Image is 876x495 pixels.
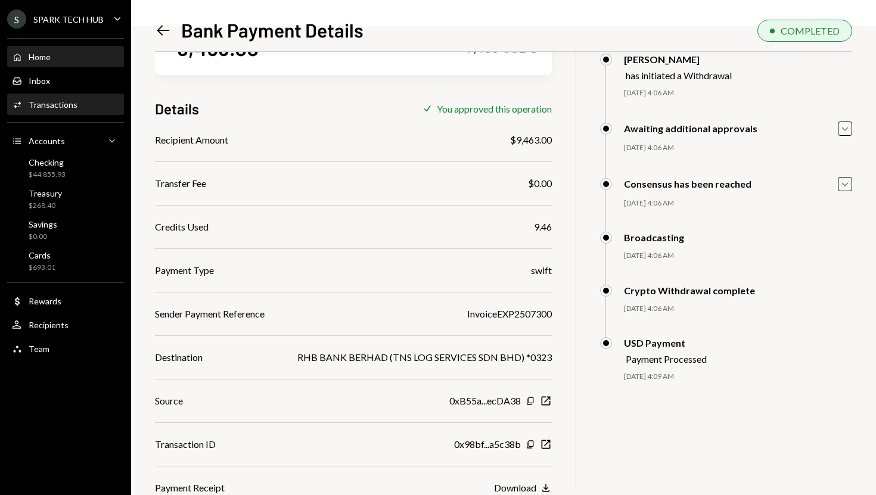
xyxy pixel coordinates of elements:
[181,18,364,42] h1: Bank Payment Details
[494,482,536,493] div: Download
[155,133,228,147] div: Recipient Amount
[29,188,62,198] div: Treasury
[624,232,684,243] div: Broadcasting
[155,99,199,119] h3: Details
[155,263,214,278] div: Payment Type
[29,201,62,211] div: $268.40
[624,337,707,348] div: USD Payment
[624,178,751,189] div: Consensus has been reached
[510,133,552,147] div: $9,463.00
[155,307,265,321] div: Sender Payment Reference
[29,99,77,110] div: Transactions
[7,94,124,115] a: Transactions
[626,70,732,81] div: has initiated a Withdrawal
[7,338,124,359] a: Team
[29,219,57,229] div: Savings
[7,290,124,312] a: Rewards
[29,250,55,260] div: Cards
[29,232,57,242] div: $0.00
[531,263,552,278] div: swift
[528,176,552,191] div: $0.00
[29,52,51,62] div: Home
[155,437,216,452] div: Transaction ID
[29,157,66,167] div: Checking
[626,353,707,365] div: Payment Processed
[7,10,26,29] div: S
[29,136,65,146] div: Accounts
[7,70,124,91] a: Inbox
[155,176,206,191] div: Transfer Fee
[155,481,225,495] div: Payment Receipt
[624,143,852,153] div: [DATE] 4:06 AM
[467,307,552,321] div: InvoiceEXP2507300
[624,88,852,98] div: [DATE] 4:06 AM
[494,482,552,495] button: Download
[7,154,124,182] a: Checking$44,855.93
[7,314,124,335] a: Recipients
[454,437,521,452] div: 0x98bf...a5c38b
[29,296,61,306] div: Rewards
[7,185,124,213] a: Treasury$268.40
[624,198,852,208] div: [DATE] 4:06 AM
[7,130,124,151] a: Accounts
[624,54,732,65] div: [PERSON_NAME]
[155,394,183,408] div: Source
[29,344,49,354] div: Team
[29,320,69,330] div: Recipients
[155,220,209,234] div: Credits Used
[437,103,552,114] div: You approved this operation
[449,394,521,408] div: 0xB55a...ecDA38
[7,247,124,275] a: Cards$693.01
[534,220,552,234] div: 9.46
[297,350,552,365] div: RHB BANK BERHAD (TNS LOG SERVICES SDN BHD) *0323
[624,251,852,261] div: [DATE] 4:06 AM
[7,216,124,244] a: Savings$0.00
[624,304,852,314] div: [DATE] 4:06 AM
[29,263,55,273] div: $693.01
[624,123,757,134] div: Awaiting additional approvals
[7,46,124,67] a: Home
[624,372,852,382] div: [DATE] 4:09 AM
[155,350,203,365] div: Destination
[29,76,50,86] div: Inbox
[33,14,104,24] div: SPARK TECH HUB
[624,285,755,296] div: Crypto Withdrawal complete
[781,25,840,36] div: COMPLETED
[29,170,66,180] div: $44,855.93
